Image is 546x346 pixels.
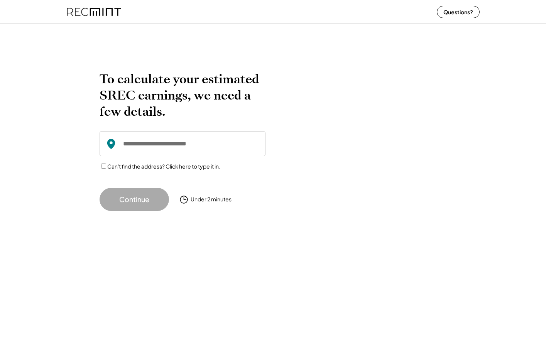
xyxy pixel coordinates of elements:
[67,2,121,22] img: recmint-logotype%403x%20%281%29.jpeg
[285,71,435,195] img: yH5BAEAAAAALAAAAAABAAEAAAIBRAA7
[100,188,169,211] button: Continue
[107,163,220,170] label: Can't find the address? Click here to type it in.
[437,6,480,18] button: Questions?
[191,196,232,203] div: Under 2 minutes
[100,71,265,120] h2: To calculate your estimated SREC earnings, we need a few details.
